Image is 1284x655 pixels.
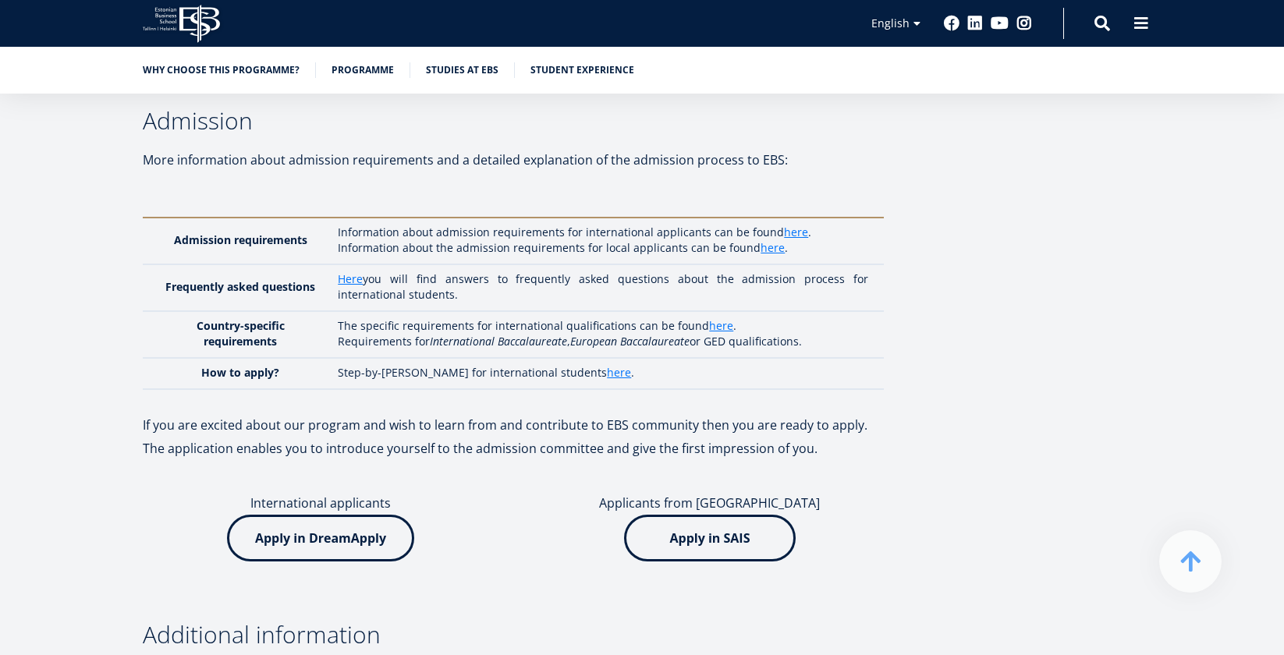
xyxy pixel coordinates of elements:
[338,334,868,349] p: Requirements for , or GED qualifications.
[784,225,808,240] a: here
[338,271,363,287] a: Here
[4,218,14,228] input: One-year MBA (in Estonian)
[143,623,884,646] h3: Additional information
[1016,16,1032,31] a: Instagram
[143,148,884,172] p: More information about admission requirements and a detailed explanation of the admission process...
[201,365,279,380] strong: How to apply?
[18,237,85,251] span: Two-year MBA
[338,318,868,334] p: The specific requirements for international qualifications can be found .
[4,258,14,268] input: Technology Innovation MBA
[607,365,631,381] a: here
[143,62,300,78] a: Why choose this programme?
[197,318,285,349] strong: Country-specific requirements
[227,515,414,561] img: Apply in DreamApply
[709,318,733,334] a: here
[4,238,14,248] input: Two-year MBA
[426,62,498,78] a: Studies at EBS
[570,334,690,349] em: European Baccalaureate
[430,334,567,349] em: International Baccalaureate
[338,365,868,381] p: Step-by-[PERSON_NAME] for international students .
[944,16,959,31] a: Facebook
[143,437,884,460] p: The application enables you to introduce yourself to the admission committee and give the first i...
[332,62,394,78] a: Programme
[143,491,498,515] p: International applicants
[18,257,150,271] span: Technology Innovation MBA
[174,232,307,247] strong: Admission requirements
[143,109,884,133] h3: Admission
[338,225,868,240] p: Information about admission requirements for international applicants can be found .
[338,240,868,256] p: Information about the admission requirements for local applicants can be found .
[143,413,884,437] p: If you are excited about our program and wish to learn from and contribute to EBS community then ...
[165,279,315,294] strong: Frequently asked questions
[330,264,884,311] td: you will find answers to frequently asked questions about the admission process for international...
[530,62,634,78] a: Student experience
[532,491,887,515] p: Applicants from [GEOGRAPHIC_DATA]
[371,1,420,15] span: Last Name
[18,217,145,231] span: One-year MBA (in Estonian)
[761,240,785,256] a: here
[991,16,1009,31] a: Youtube
[624,515,796,561] img: Apply in SAIS
[967,16,983,31] a: Linkedin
